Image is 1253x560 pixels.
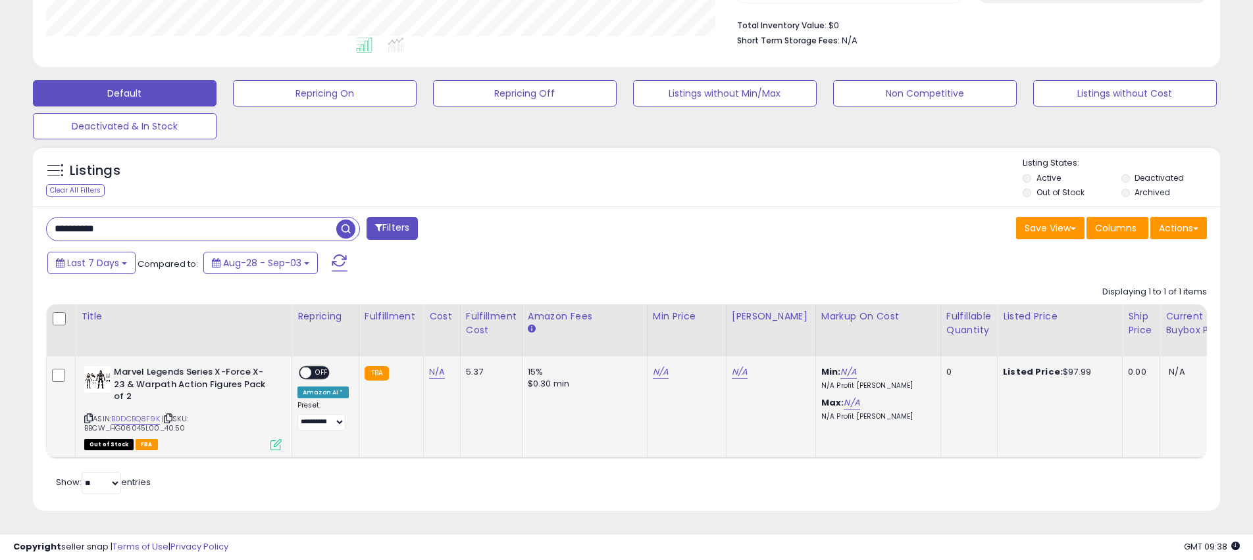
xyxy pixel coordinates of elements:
div: seller snap | | [13,541,228,553]
button: Columns [1087,217,1148,239]
div: Fulfillment Cost [466,310,517,337]
span: N/A [842,34,857,47]
button: Deactivated & In Stock [33,113,217,139]
a: N/A [840,365,856,379]
p: N/A Profit [PERSON_NAME] [821,381,931,390]
div: Amazon Fees [528,310,642,323]
button: Filters [367,217,418,240]
button: Listings without Cost [1033,80,1217,106]
div: 15% [528,366,637,378]
button: Listings without Min/Max [633,80,817,106]
h5: Listings [70,162,120,180]
a: N/A [844,396,859,409]
a: Privacy Policy [170,540,228,553]
label: Archived [1135,187,1170,198]
small: FBA [365,366,389,381]
div: $97.99 [1003,366,1112,378]
a: N/A [429,365,445,379]
div: Ship Price [1128,310,1154,337]
span: 2025-09-11 09:38 GMT [1184,540,1240,553]
p: N/A Profit [PERSON_NAME] [821,412,931,421]
div: 0.00 [1128,366,1150,378]
span: All listings that are currently out of stock and unavailable for purchase on Amazon [84,439,134,450]
div: Title [81,310,286,323]
button: Default [33,80,217,106]
span: Columns [1095,222,1137,235]
label: Active [1036,172,1061,183]
b: Total Inventory Value: [737,20,827,31]
span: N/A [1169,365,1185,378]
div: Listed Price [1003,310,1117,323]
div: Amazon AI * [297,386,349,398]
a: B0DCBQ8F9K [111,413,160,425]
img: 41zkI-Jm7tL._SL40_.jpg [84,366,111,392]
a: N/A [732,365,748,379]
div: Current Buybox Price [1165,310,1233,337]
button: Repricing Off [433,80,617,106]
button: Aug-28 - Sep-03 [203,252,318,274]
div: Fulfillment [365,310,418,323]
div: Min Price [653,310,721,323]
div: 0 [946,366,987,378]
button: Actions [1150,217,1207,239]
button: Last 7 Days [47,252,136,274]
button: Repricing On [233,80,417,106]
b: Marvel Legends Series X-Force X-23 & Warpath Action Figures Pack of 2 [114,366,274,406]
label: Out of Stock [1036,187,1085,198]
b: Listed Price: [1003,365,1063,378]
div: Markup on Cost [821,310,935,323]
div: ASIN: [84,366,282,449]
span: Compared to: [138,258,198,270]
span: FBA [136,439,158,450]
button: Non Competitive [833,80,1017,106]
a: Terms of Use [113,540,168,553]
a: N/A [653,365,669,379]
li: $0 [737,16,1198,32]
div: 5.37 [466,366,512,378]
th: The percentage added to the cost of goods (COGS) that forms the calculator for Min & Max prices. [815,304,940,356]
small: Amazon Fees. [528,323,536,335]
div: Fulfillable Quantity [946,310,992,337]
div: Repricing [297,310,353,323]
b: Min: [821,365,841,378]
button: Save View [1016,217,1085,239]
span: OFF [311,367,332,379]
div: Preset: [297,401,349,431]
b: Max: [821,396,844,409]
span: Aug-28 - Sep-03 [223,256,301,269]
div: Cost [429,310,455,323]
span: | SKU: BBCW_HG06045L00_40.50 [84,413,188,433]
label: Deactivated [1135,172,1184,183]
p: Listing States: [1023,157,1220,170]
span: Last 7 Days [67,256,119,269]
strong: Copyright [13,540,61,553]
div: [PERSON_NAME] [732,310,810,323]
div: $0.30 min [528,378,637,390]
span: Show: entries [56,476,151,488]
div: Clear All Filters [46,184,105,197]
div: Displaying 1 to 1 of 1 items [1102,286,1207,298]
b: Short Term Storage Fees: [737,35,840,46]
